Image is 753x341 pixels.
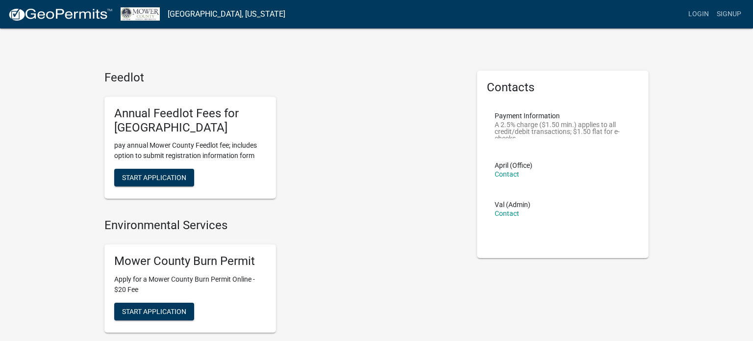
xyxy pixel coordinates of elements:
h5: Annual Feedlot Fees for [GEOGRAPHIC_DATA] [114,106,266,135]
h5: Contacts [487,80,639,95]
span: Start Application [122,174,186,182]
a: Login [684,5,713,24]
a: Contact [495,210,519,217]
h4: Environmental Services [104,218,462,233]
p: A 2.5% charge ($1.50 min.) applies to all credit/debit transactions; $1.50 flat for e-checks [495,121,631,138]
button: Start Application [114,169,194,186]
a: Contact [495,170,519,178]
button: Start Application [114,303,194,320]
span: Start Application [122,307,186,315]
h5: Mower County Burn Permit [114,254,266,268]
p: Val (Admin) [495,201,530,208]
p: Payment Information [495,112,631,119]
img: Mower County, Minnesota [121,7,160,21]
h4: Feedlot [104,71,462,85]
p: pay annual Mower County Feedlot fee; includes option to submit registration information form [114,140,266,161]
p: April (Office) [495,162,532,169]
a: [GEOGRAPHIC_DATA], [US_STATE] [168,6,285,23]
p: Apply for a Mower County Burn Permit Online - $20 Fee [114,274,266,295]
a: Signup [713,5,745,24]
